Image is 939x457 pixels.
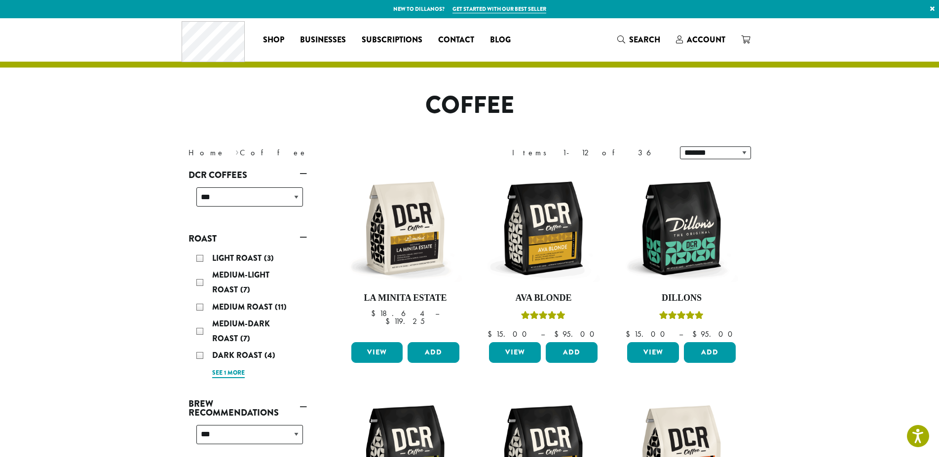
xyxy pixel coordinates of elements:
div: Rated 5.00 out of 5 [659,310,704,324]
bdi: 95.00 [554,329,599,339]
span: Search [629,34,660,45]
a: DillonsRated 5.00 out of 5 [625,172,738,338]
span: Dark Roast [212,350,264,361]
div: Roast [188,247,307,384]
h1: Coffee [181,91,758,120]
a: Get started with our best seller [452,5,546,13]
img: DCR-12oz-Ava-Blonde-Stock-scaled.png [487,172,600,285]
span: Contact [438,34,474,46]
h4: Ava Blonde [487,293,600,304]
span: (4) [264,350,275,361]
bdi: 18.64 [371,308,426,318]
nav: Breadcrumb [188,147,455,159]
a: Search [609,32,668,48]
span: $ [385,316,394,326]
a: View [489,342,541,363]
span: (3) [264,252,274,264]
bdi: 15.00 [626,329,670,339]
span: $ [554,329,563,339]
span: Medium Roast [212,301,275,313]
a: Roast [188,230,307,247]
a: Shop [255,32,292,48]
span: Account [687,34,725,45]
h4: La Minita Estate [349,293,462,304]
span: $ [692,329,701,339]
a: View [351,342,403,363]
span: Blog [490,34,511,46]
a: See 1 more [212,368,245,378]
img: DCR-12oz-Dillons-Stock-scaled.png [625,172,738,285]
span: (11) [275,301,287,313]
div: Rated 5.00 out of 5 [521,310,565,324]
bdi: 15.00 [488,329,531,339]
h4: Dillons [625,293,738,304]
a: Ava BlondeRated 5.00 out of 5 [487,172,600,338]
a: La Minita Estate [349,172,462,338]
div: Items 1-12 of 36 [512,147,665,159]
span: $ [626,329,634,339]
a: Home [188,147,225,158]
span: – [679,329,683,339]
span: $ [371,308,379,318]
span: Medium-Dark Roast [212,318,270,344]
span: Shop [263,34,284,46]
span: Medium-Light Roast [212,269,269,295]
div: DCR Coffees [188,183,307,218]
div: Brew Recommendations [188,421,307,456]
img: DCR-12oz-La-Minita-Estate-Stock-scaled.png [348,172,462,285]
button: Add [546,342,598,363]
button: Add [684,342,736,363]
span: – [435,308,439,318]
span: – [541,329,545,339]
span: (7) [240,333,250,344]
button: Add [408,342,459,363]
span: $ [488,329,496,339]
span: (7) [240,284,250,295]
a: DCR Coffees [188,167,307,183]
a: View [627,342,679,363]
a: Brew Recommendations [188,395,307,421]
bdi: 95.00 [692,329,737,339]
bdi: 119.25 [385,316,425,326]
span: Businesses [300,34,346,46]
span: › [235,143,239,159]
span: Light Roast [212,252,264,264]
span: Subscriptions [362,34,422,46]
